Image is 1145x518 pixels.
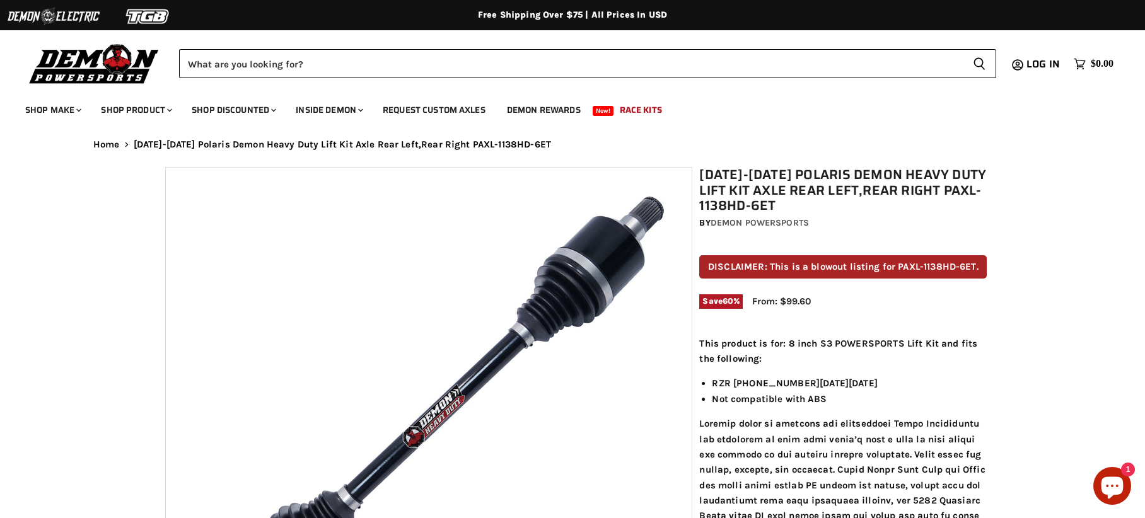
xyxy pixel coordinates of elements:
nav: Breadcrumbs [68,139,1077,150]
a: Log in [1021,59,1067,70]
img: TGB Logo 2 [101,4,195,28]
img: Demon Electric Logo 2 [6,4,101,28]
a: Race Kits [610,97,671,123]
a: Demon Rewards [497,97,590,123]
span: $0.00 [1091,58,1113,70]
span: 60 [723,296,733,306]
a: $0.00 [1067,55,1120,73]
span: Log in [1026,56,1060,72]
a: Home [93,139,120,150]
p: DISCLAIMER: This is a blowout listing for PAXL-1138HD-6ET. [699,255,987,279]
input: Search [179,49,963,78]
li: Not compatible with ABS [712,391,987,406]
a: Request Custom Axles [373,97,495,123]
a: Demon Powersports [711,217,809,228]
a: Shop Make [16,97,89,123]
span: From: $99.60 [752,296,811,307]
span: Save % [699,294,743,308]
span: [DATE]-[DATE] Polaris Demon Heavy Duty Lift Kit Axle Rear Left,Rear Right PAXL-1138HD-6ET [134,139,551,150]
span: New! [593,106,614,116]
p: This product is for: 8 inch S3 POWERSPORTS Lift Kit and fits the following: [699,336,987,367]
form: Product [179,49,996,78]
inbox-online-store-chat: Shopify online store chat [1090,467,1135,508]
li: RZR [PHONE_NUMBER][DATE][DATE] [712,376,987,391]
a: Inside Demon [286,97,371,123]
div: Free Shipping Over $75 | All Prices In USD [68,9,1077,21]
a: Shop Discounted [182,97,284,123]
img: Demon Powersports [25,41,163,86]
h1: [DATE]-[DATE] Polaris Demon Heavy Duty Lift Kit Axle Rear Left,Rear Right PAXL-1138HD-6ET [699,167,987,214]
a: Shop Product [91,97,180,123]
div: by [699,216,987,230]
button: Search [963,49,996,78]
ul: Main menu [16,92,1110,123]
